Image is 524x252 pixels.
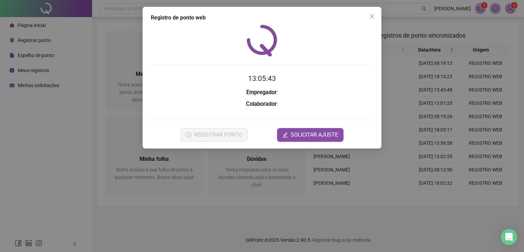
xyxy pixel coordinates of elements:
[366,11,377,22] button: Close
[180,128,248,142] button: REGISTRAR PONTO
[246,101,277,107] strong: Colaborador
[151,14,373,22] div: Registro de ponto web
[246,89,277,96] strong: Empregador
[369,14,375,19] span: close
[151,88,373,97] h3: :
[291,131,338,139] span: SOLICITAR AJUSTE
[282,132,288,138] span: edit
[501,229,517,245] div: Open Intercom Messenger
[248,74,276,83] time: 13:05:43
[277,128,344,142] button: editSOLICITAR AJUSTE
[247,25,277,56] img: QRPoint
[151,100,373,109] h3: :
